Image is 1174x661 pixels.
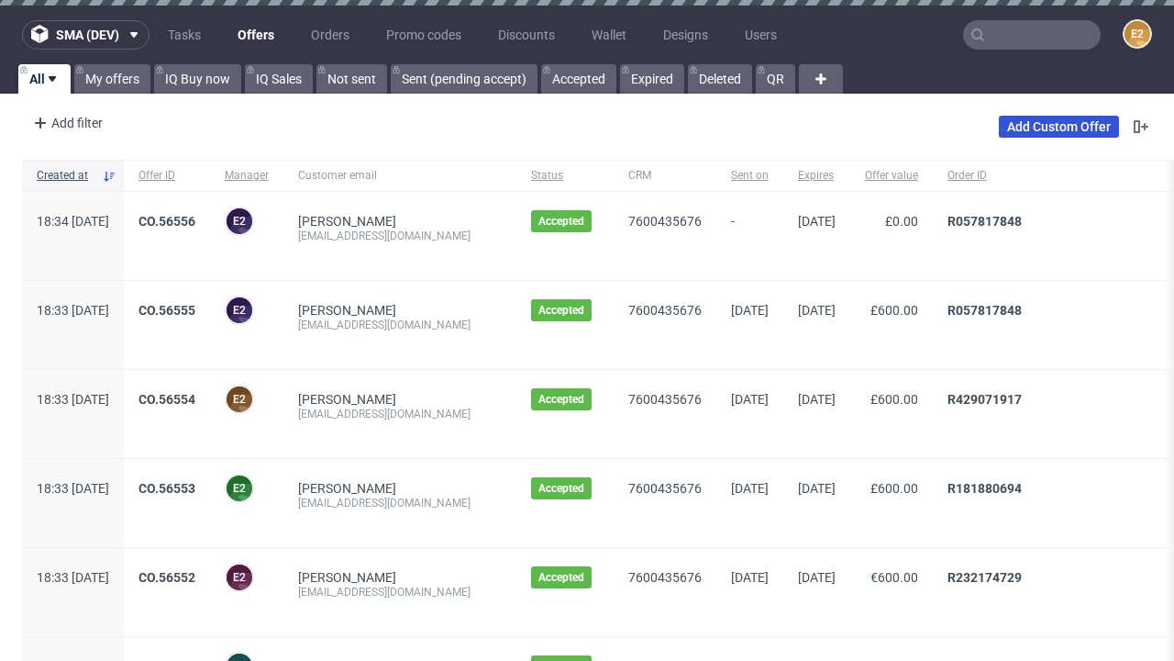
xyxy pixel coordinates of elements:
[870,303,918,318] span: £600.00
[538,214,584,229] span: Accepted
[138,303,195,318] a: CO.56555
[870,392,918,407] span: £600.00
[154,64,241,94] a: IQ Buy now
[756,64,795,94] a: QR
[138,570,195,585] a: CO.56552
[298,481,396,496] a: [PERSON_NAME]
[731,570,769,585] span: [DATE]
[138,168,195,184] span: Offer ID
[37,570,109,585] span: 18:33 [DATE]
[531,168,599,184] span: Status
[300,20,360,50] a: Orders
[298,214,396,229] a: [PERSON_NAME]
[798,214,836,229] span: [DATE]
[947,214,1022,229] a: R057817848
[798,303,836,318] span: [DATE]
[37,303,109,318] span: 18:33 [DATE]
[138,481,195,496] a: CO.56553
[870,481,918,496] span: £600.00
[298,303,396,318] a: [PERSON_NAME]
[227,208,252,234] figcaption: e2
[947,481,1022,496] a: R181880694
[74,64,150,94] a: My offers
[37,481,109,496] span: 18:33 [DATE]
[947,392,1022,407] a: R429071917
[870,570,918,585] span: €600.00
[157,20,212,50] a: Tasks
[227,387,252,412] figcaption: e2
[731,481,769,496] span: [DATE]
[798,481,836,496] span: [DATE]
[538,570,584,585] span: Accepted
[298,570,396,585] a: [PERSON_NAME]
[628,481,702,496] a: 7600435676
[731,214,769,258] span: -
[628,168,702,184] span: CRM
[865,168,918,184] span: Offer value
[298,229,502,243] div: [EMAIL_ADDRESS][DOMAIN_NAME]
[37,392,109,407] span: 18:33 [DATE]
[541,64,616,94] a: Accepted
[885,214,918,229] span: £0.00
[227,297,252,323] figcaption: e2
[298,392,396,407] a: [PERSON_NAME]
[688,64,752,94] a: Deleted
[298,318,502,332] div: [EMAIL_ADDRESS][DOMAIN_NAME]
[316,64,387,94] a: Not sent
[947,570,1022,585] a: R232174729
[620,64,684,94] a: Expired
[18,64,71,94] a: All
[245,64,313,94] a: IQ Sales
[538,303,584,318] span: Accepted
[227,565,252,590] figcaption: e2
[628,214,702,229] a: 7600435676
[628,303,702,318] a: 7600435676
[798,392,836,407] span: [DATE]
[1124,21,1150,47] figcaption: e2
[298,168,502,184] span: Customer email
[298,496,502,510] div: [EMAIL_ADDRESS][DOMAIN_NAME]
[298,407,502,421] div: [EMAIL_ADDRESS][DOMAIN_NAME]
[947,303,1022,318] a: R057817848
[391,64,537,94] a: Sent (pending accept)
[298,585,502,599] div: [EMAIL_ADDRESS][DOMAIN_NAME]
[581,20,637,50] a: Wallet
[628,570,702,585] a: 7600435676
[227,476,252,501] figcaption: e2
[375,20,472,50] a: Promo codes
[538,481,584,496] span: Accepted
[22,20,150,50] button: sma (dev)
[138,392,195,407] a: CO.56554
[138,214,195,229] a: CO.56556
[26,108,106,138] div: Add filter
[487,20,566,50] a: Discounts
[56,28,119,41] span: sma (dev)
[628,392,702,407] a: 7600435676
[947,168,1144,184] span: Order ID
[227,20,285,50] a: Offers
[37,214,109,229] span: 18:34 [DATE]
[652,20,719,50] a: Designs
[731,392,769,407] span: [DATE]
[734,20,788,50] a: Users
[798,570,836,585] span: [DATE]
[37,168,94,184] span: Created at
[999,116,1119,138] a: Add Custom Offer
[731,303,769,318] span: [DATE]
[538,392,584,407] span: Accepted
[798,168,836,184] span: Expires
[225,168,269,184] span: Manager
[731,168,769,184] span: Sent on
